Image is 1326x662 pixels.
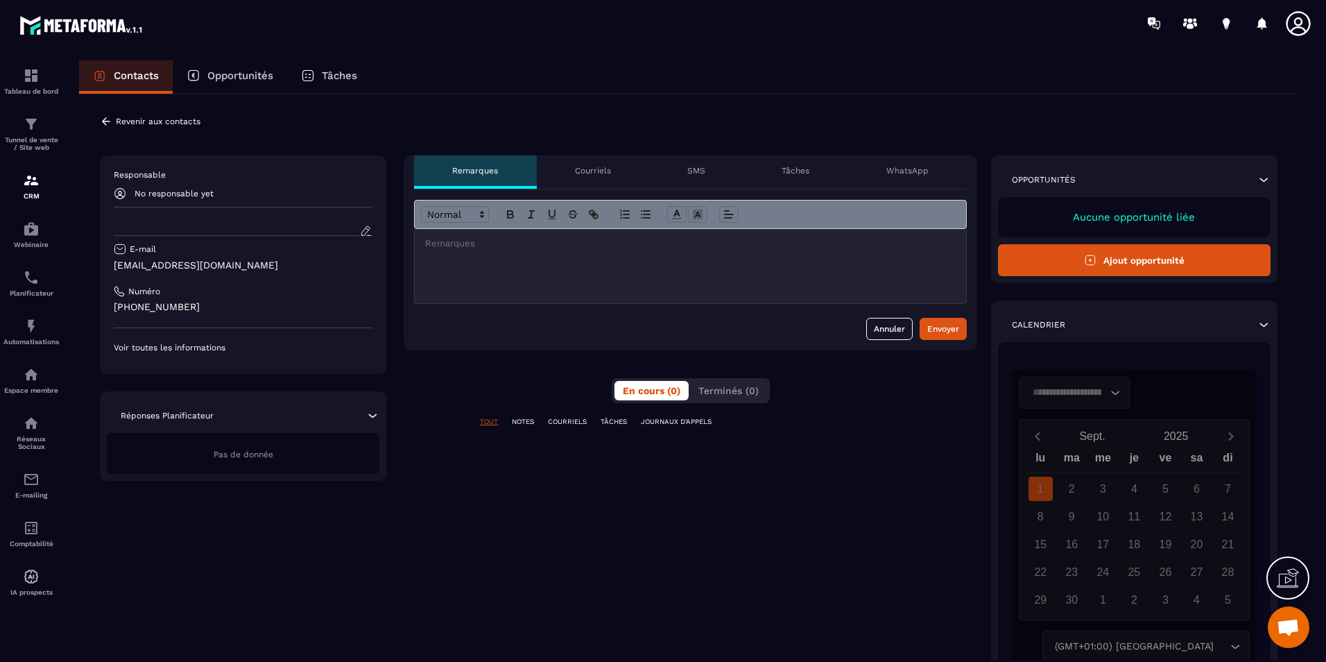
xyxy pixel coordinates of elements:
[3,192,59,200] p: CRM
[3,540,59,548] p: Comptabilité
[3,136,59,151] p: Tunnel de vente / Site web
[23,366,40,383] img: automations
[3,105,59,162] a: formationformationTunnel de vente / Site web
[698,385,759,396] span: Terminés (0)
[114,69,159,82] p: Contacts
[287,60,371,94] a: Tâches
[641,417,712,427] p: JOURNAUX D'APPELS
[452,165,498,176] p: Remarques
[23,318,40,334] img: automations
[920,318,967,340] button: Envoyer
[623,385,680,396] span: En cours (0)
[3,307,59,356] a: automationsautomationsAutomatisations
[322,69,357,82] p: Tâches
[3,387,59,394] p: Espace membre
[3,356,59,405] a: automationsautomationsEspace membre
[114,259,372,272] p: [EMAIL_ADDRESS][DOMAIN_NAME]
[3,461,59,509] a: emailemailE-mailing
[3,162,59,210] a: formationformationCRM
[3,57,59,105] a: formationformationTableau de bord
[480,417,498,427] p: TOUT
[1012,319,1065,330] p: Calendrier
[614,381,689,400] button: En cours (0)
[214,450,273,459] span: Pas de donnée
[135,189,214,198] p: No responsable yet
[1012,211,1257,223] p: Aucune opportunité liée
[998,244,1271,276] button: Ajout opportunité
[207,69,273,82] p: Opportunités
[1268,606,1309,648] a: Ouvrir le chat
[3,259,59,307] a: schedulerschedulerPlanificateur
[128,286,160,297] p: Numéro
[121,410,214,421] p: Réponses Planificateur
[3,405,59,461] a: social-networksocial-networkRéseaux Sociaux
[114,300,372,314] p: [PHONE_NUMBER]
[690,381,767,400] button: Terminés (0)
[23,568,40,585] img: automations
[1012,174,1076,185] p: Opportunités
[886,165,929,176] p: WhatsApp
[114,342,372,353] p: Voir toutes les informations
[3,588,59,596] p: IA prospects
[687,165,705,176] p: SMS
[79,60,173,94] a: Contacts
[3,210,59,259] a: automationsautomationsWebinaire
[173,60,287,94] a: Opportunités
[3,87,59,95] p: Tableau de bord
[782,165,809,176] p: Tâches
[23,269,40,286] img: scheduler
[575,165,611,176] p: Courriels
[23,471,40,488] img: email
[23,172,40,189] img: formation
[3,509,59,558] a: accountantaccountantComptabilité
[3,491,59,499] p: E-mailing
[23,116,40,133] img: formation
[23,221,40,237] img: automations
[130,244,156,255] p: E-mail
[3,435,59,450] p: Réseaux Sociaux
[114,169,372,180] p: Responsable
[548,417,587,427] p: COURRIELS
[19,12,144,37] img: logo
[3,241,59,248] p: Webinaire
[3,338,59,346] p: Automatisations
[23,520,40,536] img: accountant
[927,322,959,336] div: Envoyer
[23,415,40,432] img: social-network
[3,289,59,297] p: Planificateur
[601,417,627,427] p: TÂCHES
[866,318,913,340] button: Annuler
[512,417,534,427] p: NOTES
[23,67,40,84] img: formation
[116,117,200,126] p: Revenir aux contacts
